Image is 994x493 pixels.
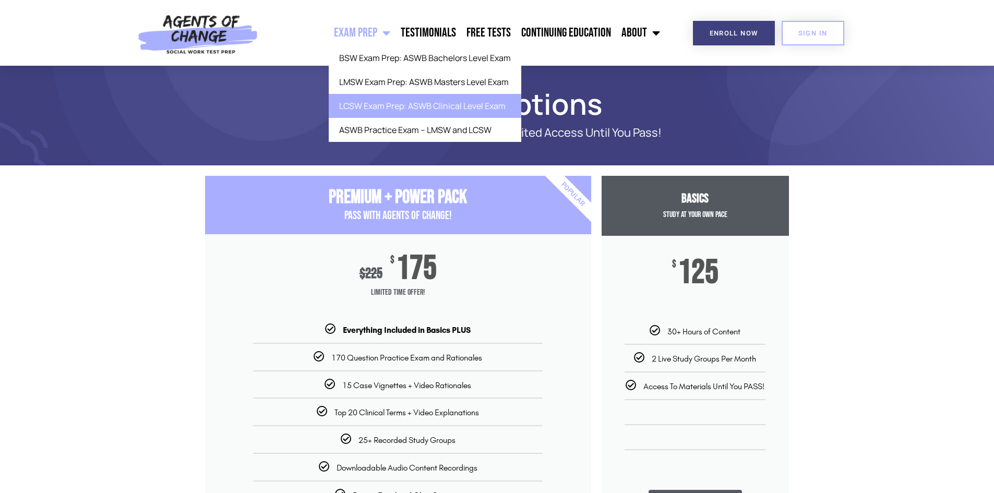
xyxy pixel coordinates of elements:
span: $ [672,259,676,270]
a: BSW Exam Prep: ASWB Bachelors Level Exam [329,46,521,70]
ul: Exam Prep [329,46,521,142]
span: PASS with AGENTS OF CHANGE! [344,209,452,223]
nav: Menu [264,20,665,46]
span: $ [360,265,365,282]
span: 170 Question Practice Exam and Rationales [331,353,482,363]
span: 25+ Recorded Study Groups [358,435,456,445]
a: LCSW Exam Prep: ASWB Clinical Level Exam [329,94,521,118]
span: Study at your Own Pace [663,210,727,220]
span: Limited Time Offer! [205,282,591,303]
span: 15 Case Vignettes + Video Rationales [342,380,471,390]
a: About [616,20,665,46]
span: Top 20 Clinical Terms + Video Explanations [334,407,479,417]
span: Access To Materials Until You PASS! [643,381,764,391]
a: SIGN IN [782,21,844,45]
a: Testimonials [396,20,461,46]
a: ASWB Practice Exam – LMSW and LCSW [329,118,521,142]
span: 2 Live Study Groups Per Month [652,354,756,364]
a: Enroll Now [693,21,775,45]
p: ASWB Exam Packages Include Unlimited Access Until You Pass! [242,126,753,139]
span: SIGN IN [798,30,828,37]
div: 225 [360,265,382,282]
span: 125 [678,259,718,286]
span: Downloadable Audio Content Recordings [337,463,477,473]
h3: Basics [602,191,789,207]
span: 30+ Hours of Content [667,327,740,336]
h1: Pricing Options [200,92,795,116]
span: 175 [396,255,437,282]
a: Free Tests [461,20,516,46]
a: LMSW Exam Prep: ASWB Masters Level Exam [329,70,521,94]
div: Popular [512,134,633,255]
a: Continuing Education [516,20,616,46]
span: $ [390,255,394,266]
a: Exam Prep [329,20,396,46]
span: Enroll Now [710,30,758,37]
h3: Premium + Power Pack [205,186,591,209]
b: Everything Included in Basics PLUS [343,325,471,335]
